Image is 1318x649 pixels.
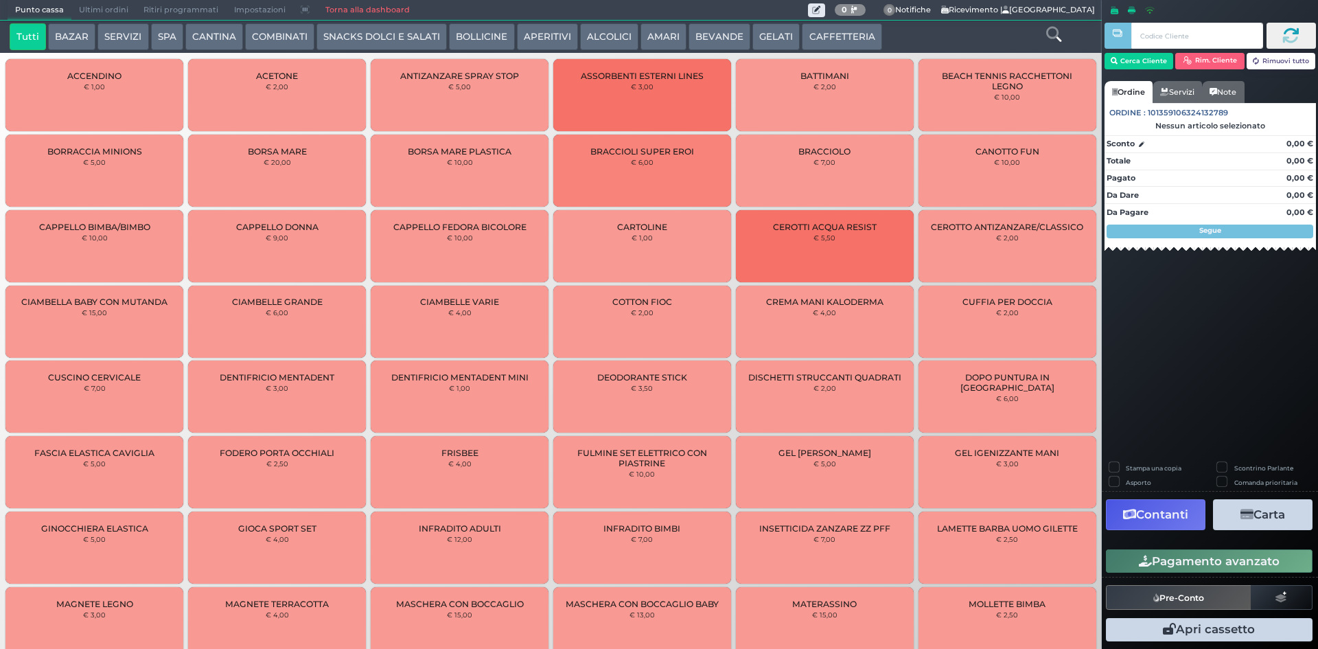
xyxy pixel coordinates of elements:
span: ACCENDINO [67,71,122,81]
button: Apri cassetto [1106,618,1313,641]
strong: Da Pagare [1107,207,1148,217]
span: MASCHERA CON BOCCAGLIO BABY [566,599,719,609]
label: Scontrino Parlante [1234,464,1293,472]
small: € 10,00 [82,234,108,242]
span: DENTIFRICIO MENTADENT MINI [391,372,529,383]
small: € 3,50 [631,384,653,392]
small: € 6,00 [631,158,654,166]
small: € 2,00 [813,384,836,392]
span: BEACH TENNIS RACCHETTONI LEGNO [929,71,1084,91]
span: CIAMBELLA BABY CON MUTANDA [21,297,167,307]
span: CAPPELLO BIMBA/BIMBO [39,222,150,232]
small: € 7,00 [813,535,835,543]
small: € 10,00 [447,158,473,166]
label: Comanda prioritaria [1234,478,1297,487]
span: Ritiri programmati [136,1,226,20]
small: € 20,00 [264,158,291,166]
button: BAZAR [48,23,95,51]
small: € 3,00 [266,384,288,392]
small: € 3,00 [996,459,1019,468]
span: FASCIA ELASTICA CAVIGLIA [34,448,154,458]
strong: Totale [1107,156,1131,166]
button: Tutti [10,23,46,51]
span: CAPPELLO DONNA [236,222,319,232]
span: 101359106324132789 [1148,107,1228,119]
span: CAPPELLO FEDORA BICOLORE [393,222,527,232]
small: € 4,00 [266,611,289,619]
span: FRISBEE [441,448,478,458]
span: Ultimi ordini [71,1,136,20]
small: € 2,50 [996,611,1018,619]
button: Rimuovi tutto [1247,53,1316,69]
button: COMBINATI [245,23,314,51]
b: 0 [842,5,847,14]
label: Asporto [1126,478,1151,487]
span: CIAMBELLE VARIE [420,297,499,307]
small: € 3,00 [83,611,106,619]
span: BATTIMANI [800,71,849,81]
span: ACETONE [256,71,298,81]
small: € 15,00 [447,611,472,619]
small: € 7,00 [813,158,835,166]
strong: Sconto [1107,138,1135,150]
span: GIOCA SPORT SET [238,523,316,534]
small: € 4,00 [448,308,472,317]
small: € 4,00 [448,459,472,468]
small: € 13,00 [629,611,655,619]
strong: 0,00 € [1286,156,1313,166]
strong: 0,00 € [1286,173,1313,183]
span: CUFFIA PER DOCCIA [962,297,1052,307]
span: CIAMBELLE GRANDE [232,297,323,307]
span: BORSA MARE [248,146,307,157]
small: € 1,00 [84,82,105,91]
a: Torna alla dashboard [317,1,417,20]
small: € 4,00 [266,535,289,543]
small: € 7,00 [631,535,653,543]
span: CREMA MANI KALODERMA [766,297,883,307]
small: € 7,00 [84,384,106,392]
button: CAFFETTERIA [802,23,881,51]
span: GEL IGENIZZANTE MANI [955,448,1059,458]
small: € 1,00 [449,384,470,392]
span: BRACCIOLO [798,146,851,157]
span: COTTON FIOC [612,297,672,307]
span: CEROTTI ACQUA RESIST [773,222,877,232]
button: Cerca Cliente [1105,53,1174,69]
small: € 15,00 [82,308,107,317]
small: € 6,00 [996,394,1019,402]
button: SNACKS DOLCI E SALATI [316,23,447,51]
button: SERVIZI [97,23,148,51]
span: Impostazioni [227,1,293,20]
span: Punto cassa [8,1,71,20]
small: € 5,00 [813,459,836,468]
small: € 5,00 [83,158,106,166]
small: € 5,00 [83,459,106,468]
span: DEODORANTE STICK [597,372,687,383]
a: Note [1202,81,1244,103]
button: BEVANDE [689,23,750,51]
small: € 3,00 [631,82,654,91]
span: GEL [PERSON_NAME] [778,448,871,458]
span: ASSORBENTI ESTERNI LINES [581,71,704,81]
strong: 0,00 € [1286,139,1313,148]
button: Rim. Cliente [1175,53,1245,69]
strong: 0,00 € [1286,190,1313,200]
small: € 2,00 [813,82,836,91]
small: € 10,00 [994,158,1020,166]
a: Ordine [1105,81,1153,103]
span: INSETTICIDA ZANZARE ZZ PFF [759,523,890,534]
small: € 10,00 [447,234,473,242]
small: € 5,00 [448,82,471,91]
small: € 2,00 [996,308,1019,317]
small: € 9,00 [266,234,288,242]
strong: Da Dare [1107,190,1139,200]
label: Stampa una copia [1126,464,1181,472]
button: Carta [1213,499,1313,530]
span: LAMETTE BARBA UOMO GILETTE [937,523,1078,534]
span: Ordine : [1109,107,1146,119]
button: APERITIVI [517,23,578,51]
span: CEROTTO ANTIZANZARE/CLASSICO [931,222,1083,232]
strong: Pagato [1107,173,1135,183]
span: BRACCIOLI SUPER EROI [590,146,694,157]
small: € 2,00 [631,308,654,317]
